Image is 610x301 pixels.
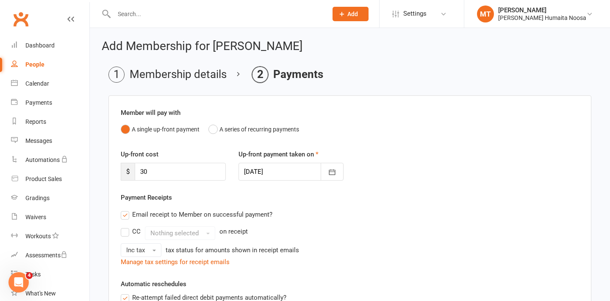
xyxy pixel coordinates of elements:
[25,61,44,68] div: People
[25,214,46,220] div: Waivers
[10,8,31,30] a: Clubworx
[111,8,322,20] input: Search...
[11,150,89,170] a: Automations
[11,74,89,93] a: Calendar
[11,36,89,55] a: Dashboard
[25,195,50,201] div: Gradings
[25,137,52,144] div: Messages
[25,290,56,297] div: What's New
[347,11,358,17] span: Add
[11,246,89,265] a: Assessments
[121,279,186,289] label: Automatic reschedules
[25,252,67,259] div: Assessments
[11,55,89,74] a: People
[208,121,299,137] button: A series of recurring payments
[11,189,89,208] a: Gradings
[166,245,299,255] div: tax status for amounts shown in receipt emails
[121,121,200,137] button: A single up-front payment
[121,192,172,203] label: Payment Receipts
[238,149,319,159] label: Up-front payment taken on
[11,208,89,227] a: Waivers
[333,7,369,21] button: Add
[132,226,141,235] div: CC
[252,67,323,83] li: Payments
[26,272,33,279] span: 4
[25,271,41,278] div: Tasks
[25,118,46,125] div: Reports
[25,42,55,49] div: Dashboard
[11,131,89,150] a: Messages
[25,176,62,182] div: Product Sales
[11,170,89,189] a: Product Sales
[11,112,89,131] a: Reports
[219,226,248,237] div: on receipt
[121,163,135,181] span: $
[121,149,158,159] label: Up-front cost
[477,6,494,22] div: MT
[25,99,52,106] div: Payments
[11,93,89,112] a: Payments
[121,108,180,118] label: Member will pay with
[25,233,51,240] div: Workouts
[25,80,49,87] div: Calendar
[121,243,161,257] button: Inc tax
[25,156,60,163] div: Automations
[121,209,272,220] label: Email receipt to Member on successful payment?
[126,246,145,254] span: Inc tax
[102,40,598,53] h2: Add Membership for [PERSON_NAME]
[11,265,89,284] a: Tasks
[403,4,427,23] span: Settings
[108,67,227,83] li: Membership details
[11,227,89,246] a: Workouts
[8,272,29,293] iframe: Intercom live chat
[121,258,230,266] a: Manage tax settings for receipt emails
[498,14,586,22] div: [PERSON_NAME] Humaita Noosa
[498,6,586,14] div: [PERSON_NAME]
